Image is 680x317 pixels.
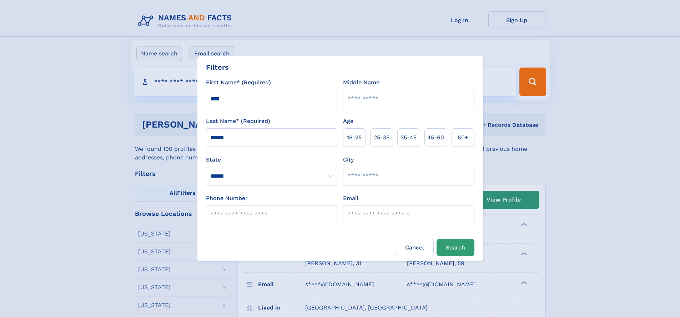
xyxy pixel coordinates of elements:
button: Search [437,239,474,256]
label: Age [343,117,353,125]
span: 25‑35 [374,133,389,142]
label: Cancel [396,239,434,256]
label: City [343,155,354,164]
span: 60+ [458,133,468,142]
label: Email [343,194,358,203]
span: 45‑60 [427,133,444,142]
div: Filters [206,62,229,73]
span: 35‑45 [401,133,417,142]
label: State [206,155,337,164]
span: 18‑25 [347,133,362,142]
label: First Name* (Required) [206,78,271,87]
label: Middle Name [343,78,379,87]
label: Last Name* (Required) [206,117,270,125]
label: Phone Number [206,194,248,203]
